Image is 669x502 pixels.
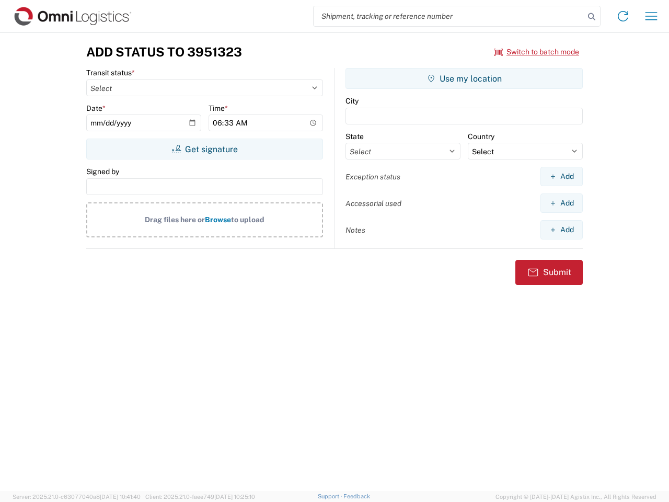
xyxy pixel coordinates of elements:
[343,493,370,499] a: Feedback
[345,172,400,181] label: Exception status
[540,167,583,186] button: Add
[345,132,364,141] label: State
[314,6,584,26] input: Shipment, tracking or reference number
[86,167,119,176] label: Signed by
[345,199,401,208] label: Accessorial used
[86,44,242,60] h3: Add Status to 3951323
[100,494,141,500] span: [DATE] 10:41:40
[540,193,583,213] button: Add
[540,220,583,239] button: Add
[145,494,255,500] span: Client: 2025.21.0-faee749
[494,43,579,61] button: Switch to batch mode
[231,215,264,224] span: to upload
[13,494,141,500] span: Server: 2025.21.0-c63077040a8
[205,215,231,224] span: Browse
[515,260,583,285] button: Submit
[318,493,344,499] a: Support
[86,139,323,159] button: Get signature
[345,68,583,89] button: Use my location
[345,225,365,235] label: Notes
[345,96,359,106] label: City
[145,215,205,224] span: Drag files here or
[468,132,494,141] label: Country
[86,68,135,77] label: Transit status
[495,492,656,501] span: Copyright © [DATE]-[DATE] Agistix Inc., All Rights Reserved
[214,494,255,500] span: [DATE] 10:25:10
[209,104,228,113] label: Time
[86,104,106,113] label: Date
